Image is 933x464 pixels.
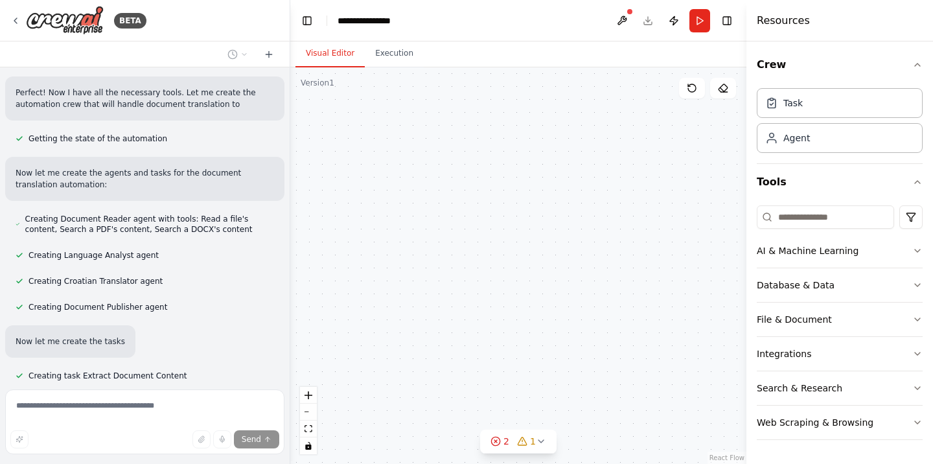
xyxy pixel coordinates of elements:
button: Hide right sidebar [718,12,736,30]
button: toggle interactivity [300,437,317,454]
span: Creating task Extract Document Content [29,371,187,381]
span: Creating Croatian Translator agent [29,276,163,286]
button: Execution [365,40,424,67]
span: Creating Document Reader agent with tools: Read a file's content, Search a PDF's content, Search ... [25,214,274,235]
div: Tools [757,200,923,450]
div: Integrations [757,347,811,360]
button: fit view [300,421,317,437]
div: Version 1 [301,78,334,88]
div: File & Document [757,313,832,326]
button: Visual Editor [295,40,365,67]
h4: Resources [757,13,810,29]
span: Creating Language Analyst agent [29,250,159,261]
div: Search & Research [757,382,842,395]
div: Agent [783,132,810,145]
button: Database & Data [757,268,923,302]
button: Search & Research [757,371,923,405]
button: Click to speak your automation idea [213,430,231,448]
span: 1 [530,435,536,448]
span: Getting the state of the automation [29,133,167,144]
img: Logo [26,6,104,35]
a: React Flow attribution [709,454,744,461]
p: Now let me create the tasks [16,336,125,347]
button: 21 [480,430,557,454]
button: AI & Machine Learning [757,234,923,268]
div: BETA [114,13,146,29]
button: Tools [757,164,923,200]
span: 2 [503,435,509,448]
button: Integrations [757,337,923,371]
button: Improve this prompt [10,430,29,448]
div: Database & Data [757,279,835,292]
button: Switch to previous chat [222,47,253,62]
div: React Flow controls [300,387,317,454]
button: Crew [757,47,923,83]
nav: breadcrumb [338,14,400,27]
button: Send [234,430,279,448]
button: zoom out [300,404,317,421]
div: Task [783,97,803,110]
button: Upload files [192,430,211,448]
span: Send [242,434,261,445]
button: zoom in [300,387,317,404]
span: Creating Document Publisher agent [29,302,167,312]
p: Now let me create the agents and tasks for the document translation automation: [16,167,274,191]
div: Web Scraping & Browsing [757,416,873,429]
button: Web Scraping & Browsing [757,406,923,439]
div: AI & Machine Learning [757,244,858,257]
p: Perfect! Now I have all the necessary tools. Let me create the automation crew that will handle d... [16,87,274,110]
button: Start a new chat [259,47,279,62]
button: File & Document [757,303,923,336]
button: Hide left sidebar [298,12,316,30]
div: Crew [757,83,923,163]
